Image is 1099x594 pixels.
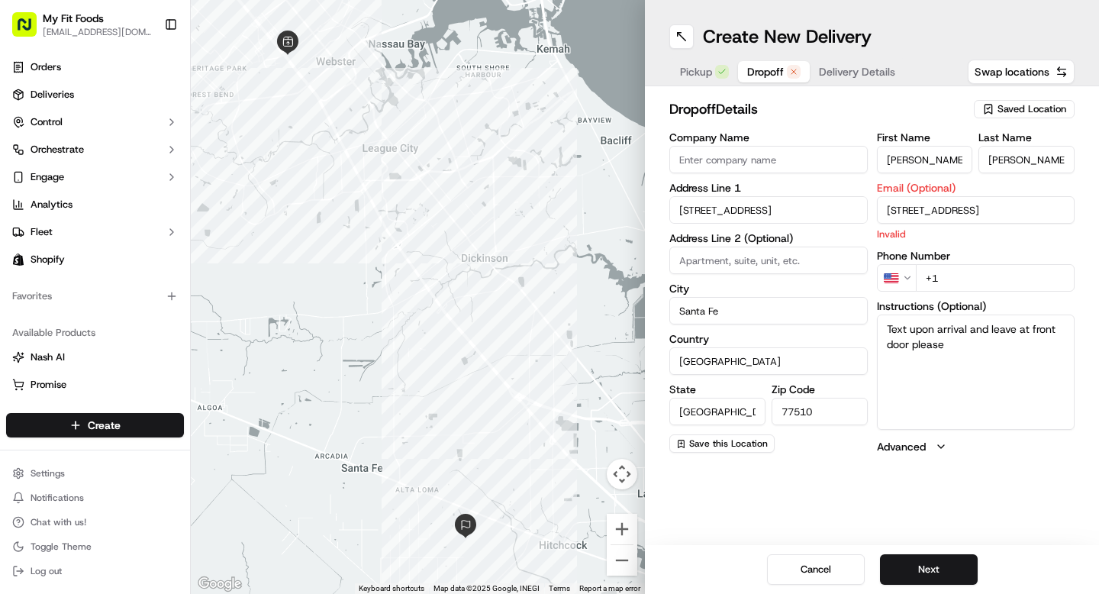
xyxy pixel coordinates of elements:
[607,545,637,576] button: Zoom out
[12,378,178,392] a: Promise
[6,560,184,582] button: Log out
[359,583,424,594] button: Keyboard shortcuts
[31,88,74,102] span: Deliveries
[975,64,1049,79] span: Swap locations
[669,297,868,324] input: Enter city
[6,321,184,345] div: Available Products
[31,279,43,291] img: 1736555255976-a54dd68f-1ca7-489b-9aae-adbdc363a1c4
[6,413,184,437] button: Create
[968,60,1075,84] button: Swap locations
[15,15,46,46] img: Nash
[6,6,158,43] button: My Fit Foods[EMAIL_ADDRESS][DOMAIN_NAME]
[877,301,1075,312] label: Instructions (Optional)
[669,283,868,294] label: City
[31,60,61,74] span: Orders
[877,439,926,454] label: Advanced
[703,24,872,49] h1: Create New Delivery
[31,492,84,504] span: Notifications
[31,565,62,577] span: Log out
[43,26,152,38] span: [EMAIL_ADDRESS][DOMAIN_NAME]
[877,250,1075,261] label: Phone Number
[669,132,868,143] label: Company Name
[31,516,86,528] span: Chat with us!
[669,434,775,453] button: Save this Location
[31,467,65,479] span: Settings
[669,347,868,375] input: Enter country
[669,98,965,120] h2: dropoff Details
[152,379,185,390] span: Pylon
[166,237,171,249] span: •
[669,247,868,274] input: Apartment, suite, unit, etc.
[978,132,1075,143] label: Last Name
[607,514,637,544] button: Zoom in
[6,284,184,308] div: Favorites
[174,278,205,290] span: [DATE]
[877,182,1075,193] label: Email (Optional)
[12,350,178,364] a: Nash AI
[680,64,712,79] span: Pickup
[47,278,163,290] span: Wisdom [PERSON_NAME]
[69,161,210,173] div: We're available if you need us!
[6,110,184,134] button: Control
[31,341,117,357] span: Knowledge Base
[6,373,184,397] button: Promise
[669,182,868,193] label: Address Line 1
[669,334,868,344] label: Country
[877,132,973,143] label: First Name
[6,192,184,217] a: Analytics
[6,345,184,370] button: Nash AI
[144,341,245,357] span: API Documentation
[15,343,27,355] div: 📗
[6,487,184,508] button: Notifications
[31,198,73,211] span: Analytics
[108,378,185,390] a: Powered byPylon
[31,237,43,250] img: 1736555255976-a54dd68f-1ca7-489b-9aae-adbdc363a1c4
[916,264,1075,292] input: Enter phone number
[129,343,141,355] div: 💻
[669,233,868,244] label: Address Line 2 (Optional)
[9,335,123,363] a: 📗Knowledge Base
[747,64,784,79] span: Dropoff
[69,146,250,161] div: Start new chat
[772,384,868,395] label: Zip Code
[31,225,53,239] span: Fleet
[997,102,1066,116] span: Saved Location
[259,150,278,169] button: Start new chat
[43,11,104,26] button: My Fit Foods
[12,253,24,266] img: Shopify logo
[877,439,1075,454] button: Advanced
[31,378,66,392] span: Promise
[819,64,895,79] span: Delivery Details
[31,253,65,266] span: Shopify
[579,584,640,592] a: Report a map error
[15,61,278,86] p: Welcome 👋
[877,196,1075,224] input: Enter email address
[47,237,163,249] span: Wisdom [PERSON_NAME]
[767,554,865,585] button: Cancel
[6,512,184,533] button: Chat with us!
[166,278,171,290] span: •
[32,146,60,173] img: 8571987876998_91fb9ceb93ad5c398215_72.jpg
[123,335,251,363] a: 💻API Documentation
[15,199,102,211] div: Past conversations
[549,584,570,592] a: Terms (opens in new tab)
[6,165,184,189] button: Engage
[15,222,40,252] img: Wisdom Oko
[31,170,64,184] span: Engage
[195,574,245,594] a: Open this area in Google Maps (opens a new window)
[877,146,973,173] input: Enter first name
[88,418,121,433] span: Create
[877,315,1075,429] textarea: Text upon arrival and leave at front door please
[6,82,184,107] a: Deliveries
[772,398,868,425] input: Enter zip code
[15,263,40,293] img: Wisdom Oko
[880,554,978,585] button: Next
[669,146,868,173] input: Enter company name
[174,237,205,249] span: [DATE]
[877,227,1075,241] p: Invalid
[669,384,765,395] label: State
[6,55,184,79] a: Orders
[15,146,43,173] img: 1736555255976-a54dd68f-1ca7-489b-9aae-adbdc363a1c4
[237,195,278,214] button: See all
